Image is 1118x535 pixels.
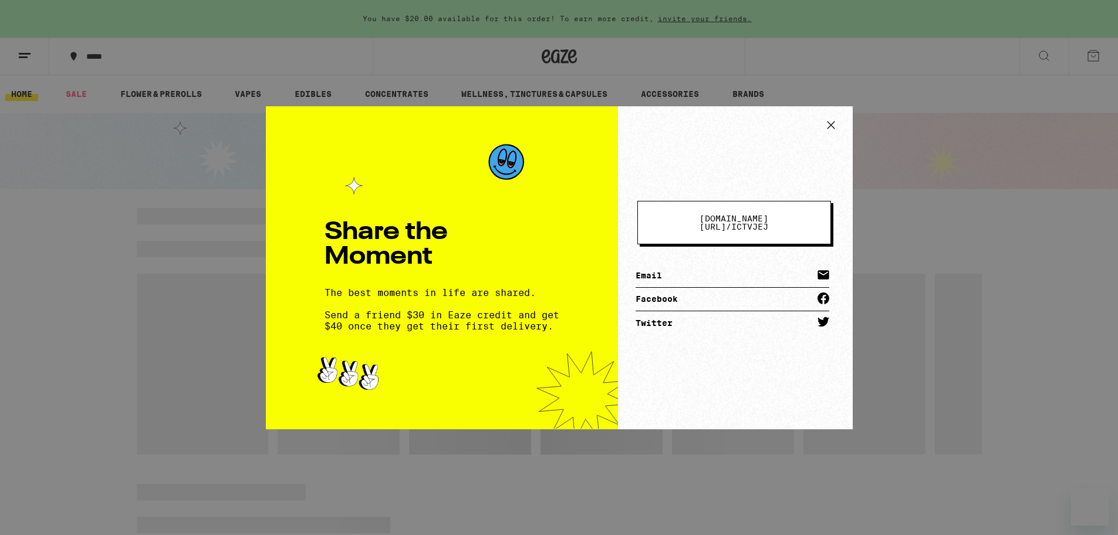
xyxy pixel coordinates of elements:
[636,311,829,335] a: Twitter
[325,309,559,332] span: Send a friend $30 in Eaze credit and get $40 once they get their first delivery.
[700,214,768,231] span: [DOMAIN_NAME][URL] /
[636,264,829,288] a: Email
[325,287,559,332] div: The best moments in life are shared.
[685,214,783,231] span: ictvjej
[636,288,829,311] a: Facebook
[325,220,559,270] h1: Share the Moment
[1071,488,1109,526] iframe: Button to launch messaging window
[637,201,831,244] button: [DOMAIN_NAME][URL]/ictvjej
